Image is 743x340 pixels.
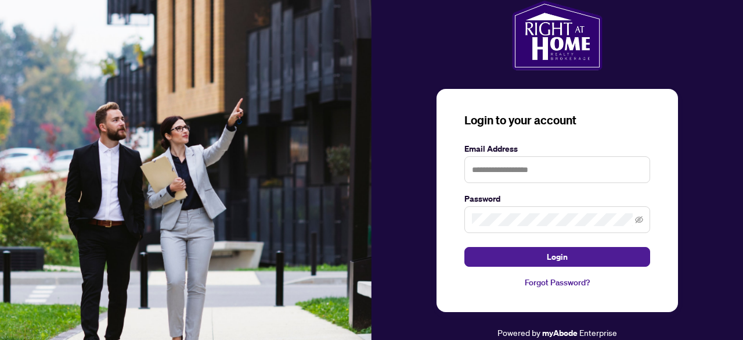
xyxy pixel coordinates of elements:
[497,327,540,338] span: Powered by
[579,327,617,338] span: Enterprise
[547,248,568,266] span: Login
[512,1,602,70] img: ma-logo
[464,247,650,267] button: Login
[542,327,578,339] a: myAbode
[635,216,643,224] span: eye-invisible
[464,142,650,155] label: Email Address
[464,112,650,128] h3: Login to your account
[464,192,650,205] label: Password
[464,276,650,289] a: Forgot Password?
